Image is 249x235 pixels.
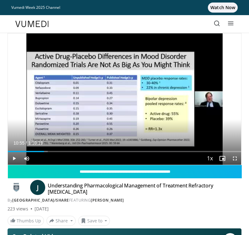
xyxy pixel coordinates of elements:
video-js: Video Player [8,33,241,165]
button: Fullscreen [229,152,241,165]
img: Silver Hill Hospital/SHARE [8,182,25,192]
a: Thumbs Up [8,216,44,226]
button: Playback Rate [203,152,216,165]
a: J [30,180,45,195]
h4: Understanding Pharmacological Management of Treatment Refractory [MEDICAL_DATA] [48,182,214,195]
span: / [26,140,27,146]
span: Watch Now [208,3,238,13]
button: Save to [78,216,110,226]
button: Mute [20,152,33,165]
span: 223 views [8,206,28,212]
img: VuMedi Logo [15,21,49,27]
a: Vumedi Week 2025 ChannelWatch Now [11,3,238,13]
div: Progress Bar [8,151,241,152]
div: By FEATURING [8,198,241,203]
a: [PERSON_NAME] [91,198,124,203]
button: Share [46,216,76,226]
a: [GEOGRAPHIC_DATA]/SHARE [12,198,69,203]
span: 10:55 [14,140,24,146]
div: [DATE] [35,206,49,212]
button: Enable picture-in-picture mode [216,152,229,165]
button: Play [8,152,20,165]
span: 1:10:19 [28,140,43,146]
